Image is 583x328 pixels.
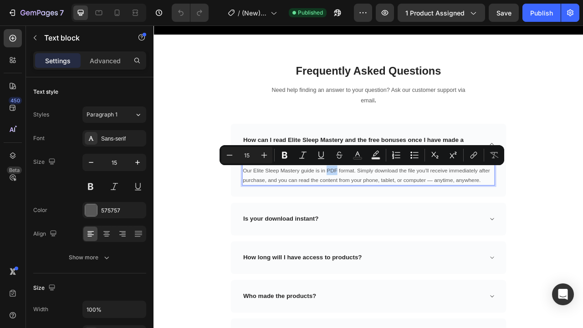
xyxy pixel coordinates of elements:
[33,134,45,142] div: Font
[33,88,58,96] div: Text style
[238,8,240,18] span: /
[33,156,57,168] div: Size
[153,25,583,328] iframe: Design area
[9,97,22,104] div: 450
[496,9,511,17] span: Save
[82,106,146,123] button: Paragraph 1
[45,56,71,66] p: Settings
[172,4,209,22] div: Undo/Redo
[398,4,485,22] button: 1 product assigned
[220,145,504,165] div: Editor contextual toolbar
[33,228,59,240] div: Align
[60,7,64,18] p: 7
[298,9,323,17] span: Published
[242,8,267,18] span: (New) DIGITAL PRODUCT SALES PAGE TEMPLATE | [PERSON_NAME] Planes
[33,206,47,214] div: Color
[552,283,574,305] div: Open Intercom Messenger
[7,167,22,174] div: Beta
[101,135,144,143] div: Sans-serif
[281,91,283,99] strong: .
[69,253,111,262] div: Show more
[101,207,144,215] div: 575757
[489,4,519,22] button: Save
[113,178,433,203] p: Our Elite Sleep Mastery guide is in PDF format. Simply download the file you’ll receive immediate...
[33,305,48,313] div: Width
[149,76,398,102] p: Need help finding an answer to your question? Ask our customer support via email
[8,49,539,67] p: Frequently Asked Questions
[114,291,265,301] p: How long will I have access to products?
[33,249,146,266] button: Show more
[33,111,49,119] div: Styles
[83,301,146,318] input: Auto
[114,242,210,252] p: Is your download instant?
[44,32,122,43] p: Text block
[114,141,418,161] p: How can I read Elite Sleep Mastery and the free bonuses once I have made a purchase?
[405,8,465,18] span: 1 product assigned
[530,8,553,18] div: Publish
[33,282,57,294] div: Size
[87,111,118,119] span: Paragraph 1
[4,4,68,22] button: 7
[113,177,434,204] div: Rich Text Editor. Editing area: main
[522,4,561,22] button: Publish
[90,56,121,66] p: Advanced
